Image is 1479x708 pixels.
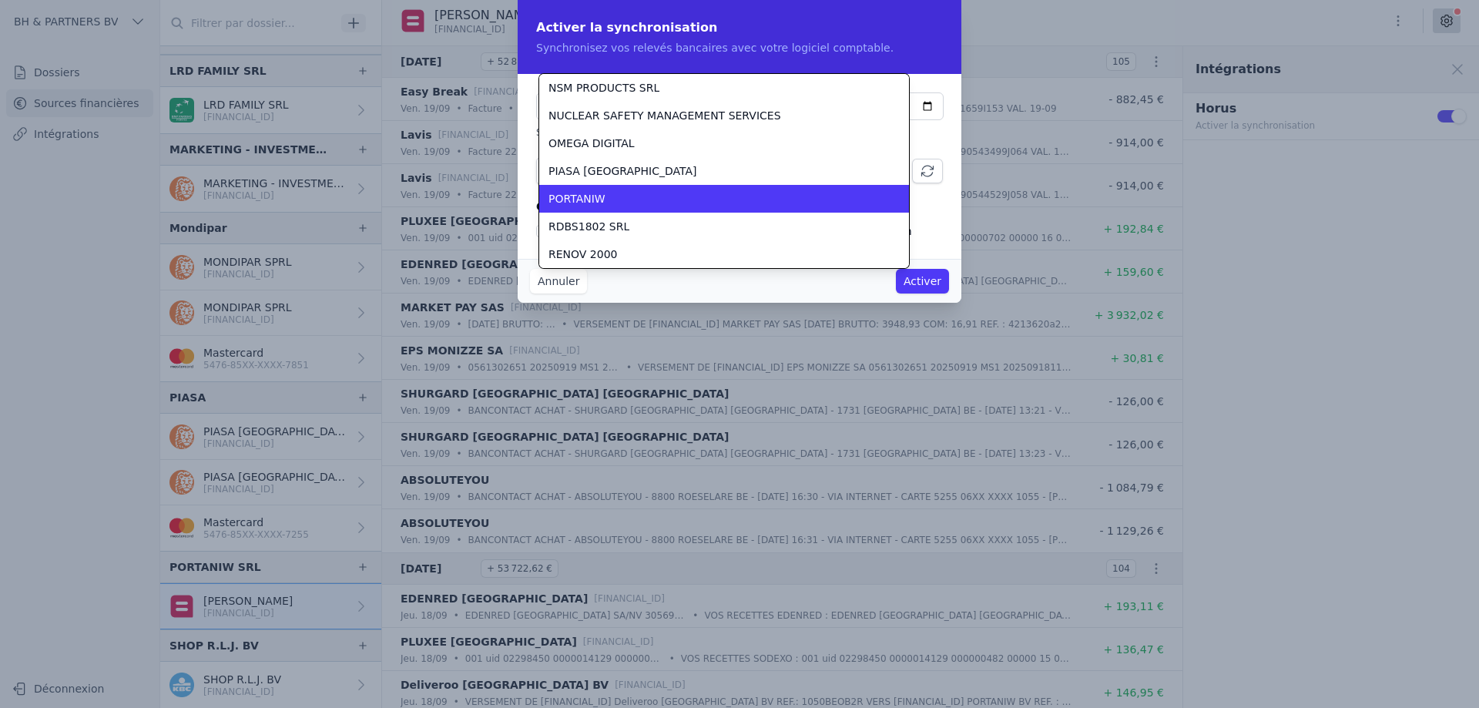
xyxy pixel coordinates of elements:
span: NUCLEAR SAFETY MANAGEMENT SERVICES [548,108,781,123]
span: PIASA [GEOGRAPHIC_DATA] [548,163,697,179]
span: RENOV 2000 [548,247,617,262]
span: NSM PRODUCTS SRL [548,80,659,96]
span: PORTANIW [548,191,605,206]
span: OMEGA DIGITAL [548,136,635,151]
span: RDBS1802 SRL [548,219,629,234]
